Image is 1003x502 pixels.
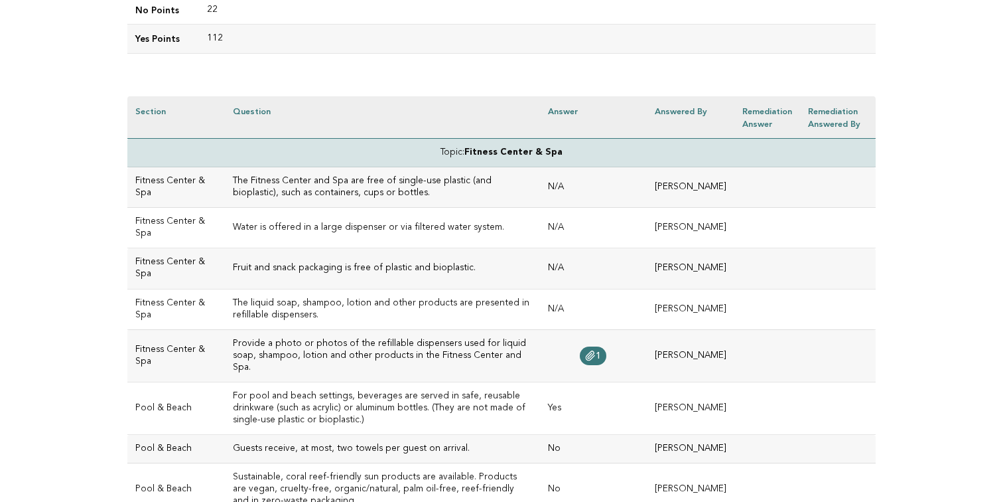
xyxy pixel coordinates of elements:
td: Fitness Center & Spa [127,289,225,329]
td: [PERSON_NAME] [647,167,734,208]
td: [PERSON_NAME] [647,289,734,329]
td: N/A [540,248,647,289]
td: [PERSON_NAME] [647,248,734,289]
td: No [540,435,647,463]
td: Fitness Center & Spa [127,167,225,208]
h3: Provide a photo or photos of the refillable dispensers used for liquid soap, shampoo, lotion and ... [233,338,532,374]
td: Yes [540,382,647,434]
h3: For pool and beach settings, beverages are served in safe, reusable drinkware (such as acrylic) o... [233,390,532,426]
th: Remediation Answer [734,96,800,139]
td: [PERSON_NAME] [647,382,734,434]
h3: Fruit and snack packaging is free of plastic and bioplastic. [233,262,532,274]
th: Answer [540,96,647,139]
td: Fitness Center & Spa [127,248,225,289]
td: Topic: [127,138,876,167]
span: 1 [596,351,601,361]
td: 112 [199,25,876,53]
th: Question [225,96,540,139]
h3: The liquid soap, shampoo, lotion and other products are presented in refillable dispensers. [233,297,532,321]
th: Answered by [647,96,734,139]
td: Fitness Center & Spa [127,329,225,382]
td: Pool & Beach [127,382,225,434]
td: N/A [540,167,647,208]
h3: Guests receive, at most, two towels per guest on arrival. [233,443,532,455]
td: [PERSON_NAME] [647,329,734,382]
td: [PERSON_NAME] [647,435,734,463]
th: Section [127,96,225,139]
th: Remediation Answered by [800,96,876,139]
td: Pool & Beach [127,435,225,463]
strong: Fitness Center & Spa [464,148,563,157]
td: Yes Points [127,25,199,53]
td: N/A [540,289,647,329]
a: 1 [580,347,606,365]
td: [PERSON_NAME] [647,208,734,248]
td: N/A [540,208,647,248]
h3: The Fitness Center and Spa are free of single-use plastic (and bioplastic), such as containers, c... [233,175,532,199]
h3: Water is offered in a large dispenser or via filtered water system. [233,222,532,234]
td: Fitness Center & Spa [127,208,225,248]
